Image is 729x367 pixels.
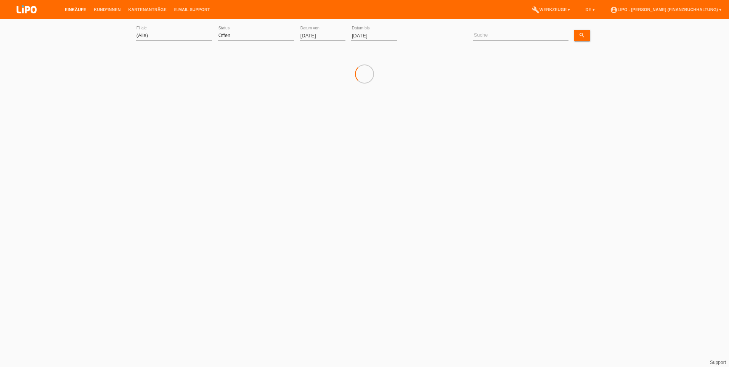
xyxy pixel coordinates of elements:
[170,7,214,12] a: E-Mail Support
[574,30,590,41] a: search
[8,16,46,21] a: LIPO pay
[125,7,170,12] a: Kartenanträge
[528,7,574,12] a: buildWerkzeuge ▾
[532,6,540,14] i: build
[90,7,124,12] a: Kund*innen
[610,6,618,14] i: account_circle
[581,7,598,12] a: DE ▾
[606,7,725,12] a: account_circleLIPO - [PERSON_NAME] (Finanzbuchhaltung) ▾
[579,32,585,38] i: search
[61,7,90,12] a: Einkäufe
[710,360,726,365] a: Support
